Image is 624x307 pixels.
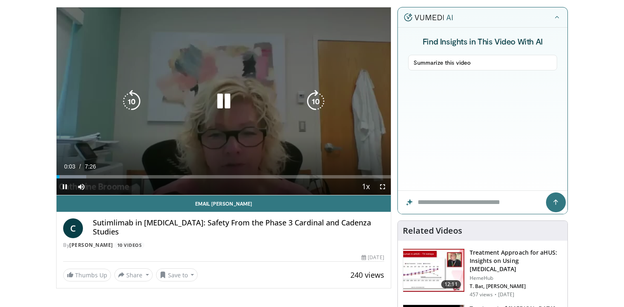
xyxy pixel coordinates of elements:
[408,55,557,70] button: Summarize this video
[403,249,464,292] img: e80c1d16-149f-4a15-9f25-b1098ed20575.150x105_q85_crop-smart_upscale.jpg
[470,248,563,273] h3: Treatment Approach for aHUS: Insights on Using [MEDICAL_DATA]
[69,241,113,248] a: [PERSON_NAME]
[114,268,153,281] button: Share
[408,36,557,47] h4: Find Insights in This Video With AI
[358,178,374,195] button: Playback Rate
[441,280,461,288] span: 12:11
[374,178,391,195] button: Fullscreen
[114,242,144,249] a: 10 Videos
[362,254,384,261] div: [DATE]
[498,291,515,298] p: [DATE]
[63,218,83,238] a: C
[470,291,493,298] p: 457 views
[350,270,384,280] span: 240 views
[156,268,198,281] button: Save to
[57,175,391,178] div: Progress Bar
[494,291,496,298] div: ·
[403,226,462,236] h4: Related Videos
[63,269,111,281] a: Thumbs Up
[73,178,90,195] button: Mute
[403,248,563,298] a: 12:11 Treatment Approach for aHUS: Insights on Using [MEDICAL_DATA] HemeHub T. Bat, [PERSON_NAME]...
[57,7,391,195] video-js: Video Player
[63,241,384,249] div: By
[398,191,567,214] input: Question for the AI
[57,195,391,212] a: Email [PERSON_NAME]
[57,178,73,195] button: Pause
[64,163,75,170] span: 0:03
[470,283,563,290] p: T. Bat, [PERSON_NAME]
[85,163,96,170] span: 7:26
[79,163,81,170] span: /
[470,275,563,281] p: HemeHub
[404,13,453,21] img: vumedi-ai-logo.v2.svg
[93,218,384,236] h4: Sutimlimab in [MEDICAL_DATA]: Safety From the Phase 3 Cardinal and Cadenza Studies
